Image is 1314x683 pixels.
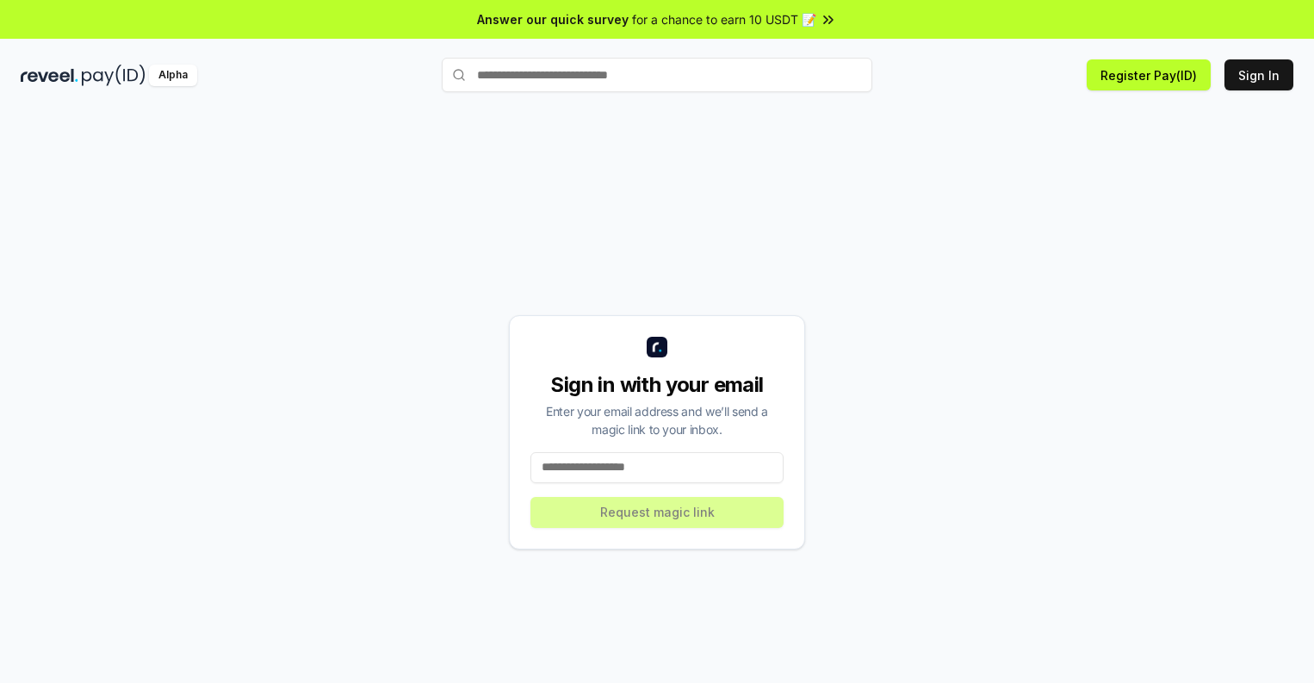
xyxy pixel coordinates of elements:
div: Sign in with your email [530,371,784,399]
button: Sign In [1224,59,1293,90]
img: reveel_dark [21,65,78,86]
img: logo_small [647,337,667,357]
div: Enter your email address and we’ll send a magic link to your inbox. [530,402,784,438]
span: for a chance to earn 10 USDT 📝 [632,10,816,28]
img: pay_id [82,65,146,86]
button: Register Pay(ID) [1087,59,1211,90]
span: Answer our quick survey [477,10,629,28]
div: Alpha [149,65,197,86]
